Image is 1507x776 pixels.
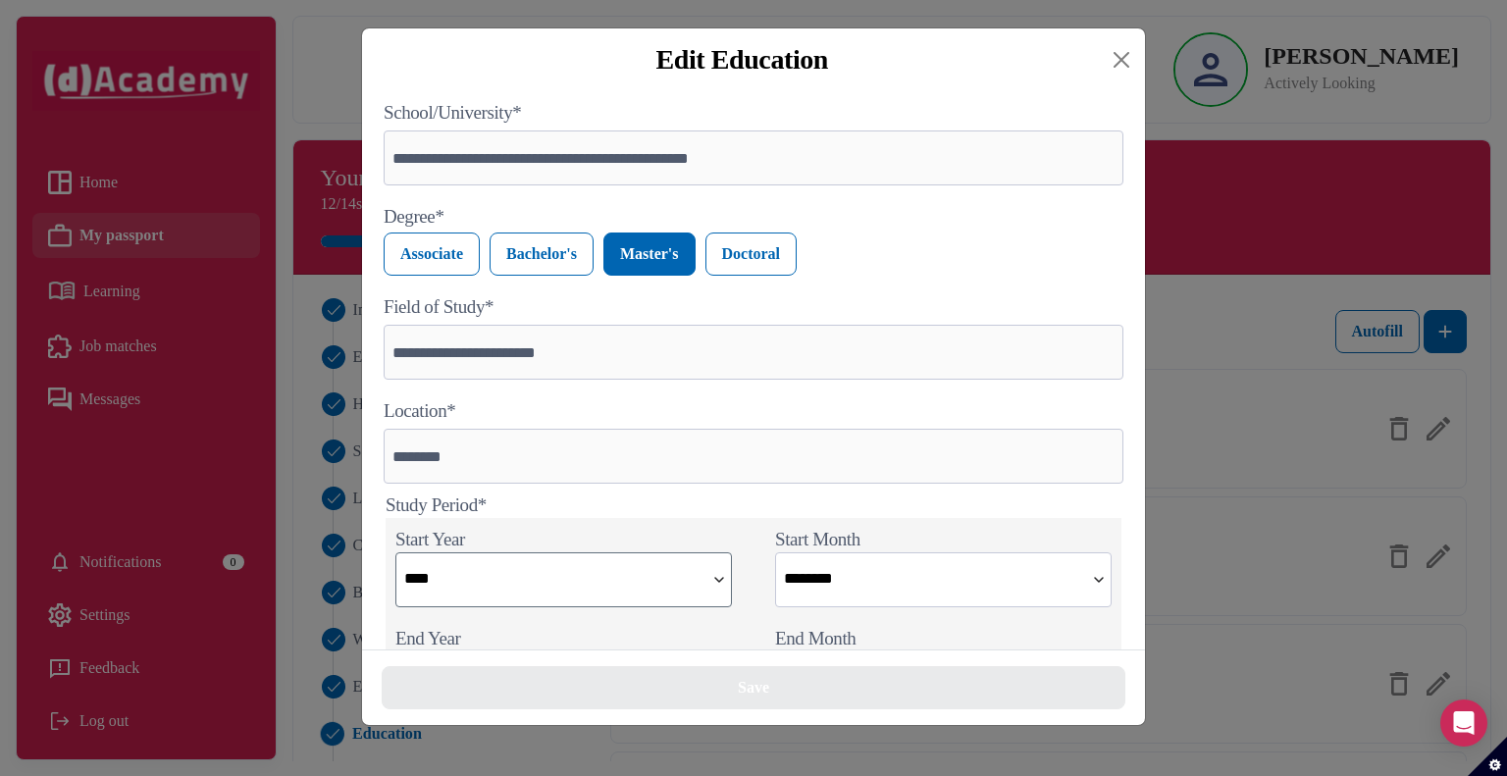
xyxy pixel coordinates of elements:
label: End Year [395,627,460,650]
label: Bachelor's [490,233,594,276]
div: Save [738,676,769,699]
label: Location* [384,399,455,423]
button: Save [382,666,1125,709]
label: Start Month [775,528,860,551]
img: ... [707,553,731,606]
button: Close [1106,44,1137,76]
label: End Month [775,627,856,650]
label: Field of Study* [384,295,494,319]
button: Set cookie preferences [1468,737,1507,776]
img: ... [1087,553,1111,606]
div: Edit Education [378,44,1106,76]
label: Associate [384,233,480,276]
label: Start Year [395,528,465,551]
div: Open Intercom Messenger [1440,699,1487,747]
label: Master's [603,233,696,276]
label: Study Period* [386,493,487,517]
label: School/University* [384,101,521,125]
label: Degree* [384,205,444,233]
label: Doctoral [705,233,798,276]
